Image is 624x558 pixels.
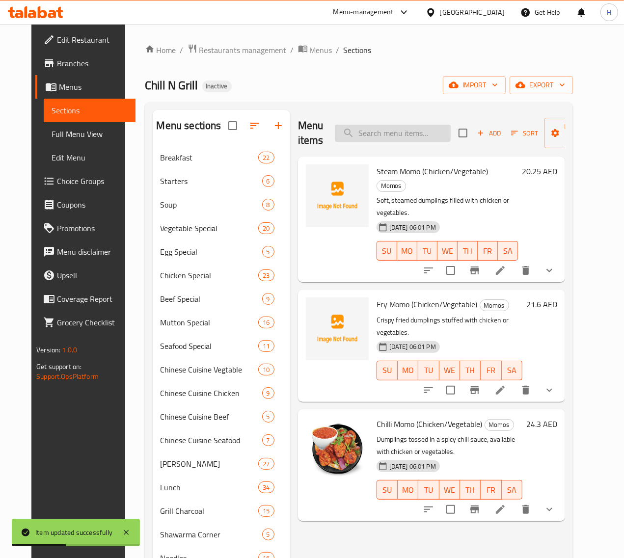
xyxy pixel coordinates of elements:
[161,481,259,493] span: Lunch
[161,458,259,470] div: Tahni Naddan
[381,363,394,377] span: SU
[202,82,232,90] span: Inactive
[161,317,259,328] span: Mutton Special
[418,480,439,500] button: TU
[538,259,561,282] button: show more
[161,411,262,423] span: Chinese Cuisine Beef
[485,419,514,430] span: Momos
[306,297,369,360] img: Fry Momo (Chicken/Vegetable)
[259,224,273,233] span: 20
[161,434,262,446] span: Chinese Cuisine Seafood
[460,361,481,380] button: TH
[607,7,611,18] span: H
[377,361,398,380] button: SU
[485,419,514,431] div: Momos
[222,115,243,136] span: Select all sections
[440,260,461,281] span: Select to update
[153,311,290,334] div: Mutton Special16
[505,126,544,141] span: Sort items
[262,529,274,540] div: items
[385,342,440,351] span: [DATE] 06:01 PM
[437,241,458,261] button: WE
[161,246,262,258] span: Egg Special
[494,384,506,396] a: Edit menu item
[199,44,287,56] span: Restaurants management
[476,128,502,139] span: Add
[262,411,274,423] div: items
[298,44,332,56] a: Menus
[262,199,274,211] div: items
[267,114,290,137] button: Add section
[262,293,274,305] div: items
[52,152,128,163] span: Edit Menu
[153,358,290,381] div: Chinese Cuisine Vegtable10
[460,480,481,500] button: TH
[259,483,273,492] span: 34
[464,363,477,377] span: TH
[398,480,418,500] button: MO
[417,259,440,282] button: sort-choices
[153,428,290,452] div: Chinese Cuisine Seafood7
[202,80,232,92] div: Inactive
[35,527,112,538] div: Item updated successfully
[153,405,290,428] div: Chinese Cuisine Beef5
[298,118,324,148] h2: Menu items
[161,222,259,234] span: Vegetable Special
[258,152,274,163] div: items
[385,462,440,471] span: [DATE] 06:01 PM
[439,480,460,500] button: WE
[243,114,267,137] span: Sort sections
[57,293,128,305] span: Coverage Report
[514,378,538,402] button: delete
[161,387,262,399] span: Chinese Cuisine Chicken
[153,264,290,287] div: Chicken Special23
[377,194,518,219] p: Soft, steamed dumplings filled with chicken or vegetables.
[306,164,369,227] img: Steam Momo (Chicken/Vegetable)
[188,44,287,56] a: Restaurants management
[421,244,434,258] span: TU
[510,76,573,94] button: export
[402,483,414,497] span: MO
[161,199,262,211] div: Soup
[538,378,561,402] button: show more
[543,384,555,396] svg: Show Choices
[258,481,274,493] div: items
[377,433,522,458] p: Dumplings tossed in a spicy chili sauce, available with chicken or vegetables.
[381,483,394,497] span: SU
[377,180,406,191] span: Momos
[502,244,514,258] span: SA
[258,340,274,352] div: items
[443,76,506,94] button: import
[57,269,128,281] span: Upsell
[481,361,501,380] button: FR
[161,152,259,163] div: Breakfast
[417,498,440,521] button: sort-choices
[440,7,505,18] div: [GEOGRAPHIC_DATA]
[443,363,456,377] span: WE
[153,452,290,476] div: [PERSON_NAME]27
[180,44,184,56] li: /
[153,476,290,499] div: Lunch34
[511,128,538,139] span: Sort
[153,499,290,523] div: Grill Charcoal15
[440,499,461,520] span: Select to update
[402,363,414,377] span: MO
[161,458,259,470] span: [PERSON_NAME]
[385,223,440,232] span: [DATE] 06:01 PM
[377,314,522,339] p: Crispy fried dumplings stuffed with chicken or vegetables.
[451,79,498,91] span: import
[262,246,274,258] div: items
[259,365,273,374] span: 10
[401,244,413,258] span: MO
[463,378,487,402] button: Branch-specific-item
[153,216,290,240] div: Vegetable Special20
[377,164,488,179] span: Steam Momo (Chicken/Vegetable)
[57,222,128,234] span: Promotions
[480,300,509,311] span: Momos
[377,480,398,500] button: SU
[494,265,506,276] a: Edit menu item
[509,126,541,141] button: Sort
[263,177,274,186] span: 6
[377,180,406,192] div: Momos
